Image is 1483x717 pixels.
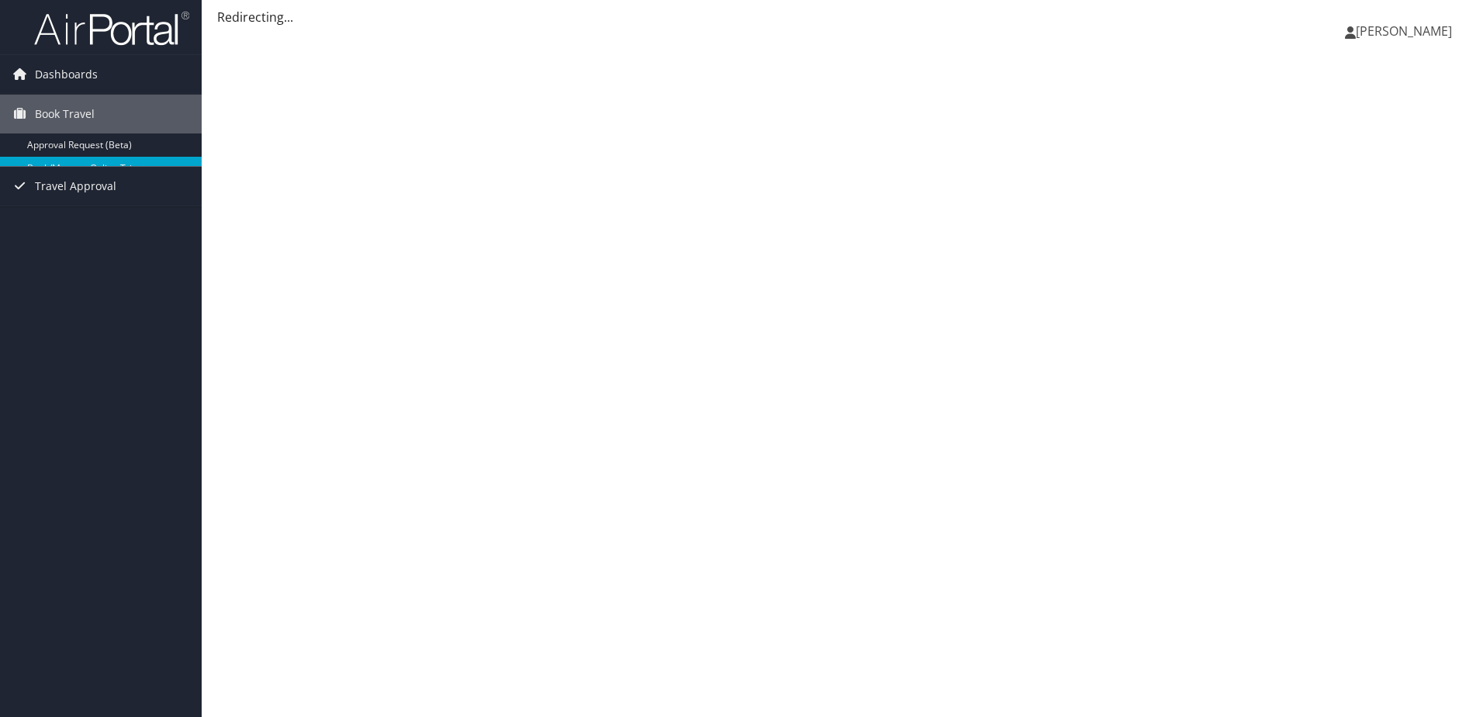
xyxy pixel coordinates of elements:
[35,95,95,133] span: Book Travel
[34,10,189,47] img: airportal-logo.png
[35,55,98,94] span: Dashboards
[1345,8,1467,54] a: [PERSON_NAME]
[35,167,116,206] span: Travel Approval
[1356,23,1452,40] span: [PERSON_NAME]
[217,8,1467,26] div: Redirecting...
